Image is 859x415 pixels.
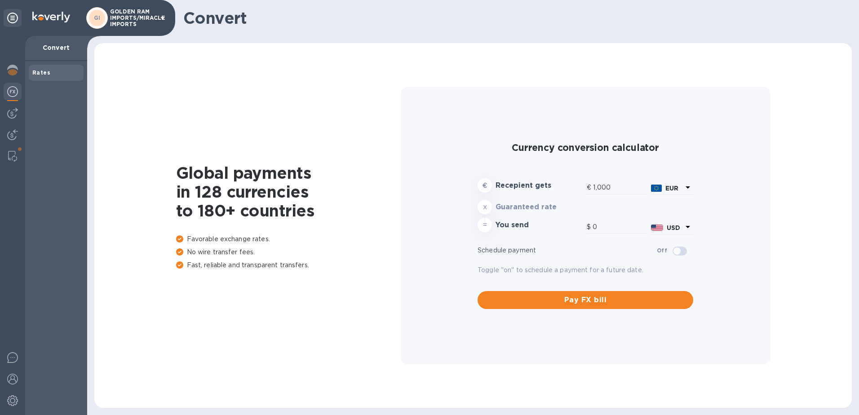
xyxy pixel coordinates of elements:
[485,295,686,305] span: Pay FX bill
[593,181,647,194] input: Amount
[478,200,492,214] div: x
[32,69,50,76] b: Rates
[32,12,70,22] img: Logo
[176,163,401,220] h1: Global payments in 128 currencies to 180+ countries
[587,221,593,234] div: $
[651,225,663,231] img: USD
[7,86,18,97] img: Foreign exchange
[94,14,101,21] b: GI
[496,221,583,230] h3: You send
[110,9,155,27] p: GOLDEN RAM IMPORTS/MIRACLE IMPORTS
[176,260,401,270] p: Fast, reliable and transparent transfers.
[176,247,401,257] p: No wire transfer fees.
[4,9,22,27] div: Unpin categories
[478,265,693,275] p: Toggle "on" to schedule a payment for a future date.
[478,218,492,232] div: =
[183,9,845,27] h1: Convert
[496,181,583,190] h3: Recepient gets
[657,247,667,254] b: Off
[665,185,678,192] b: EUR
[176,234,401,244] p: Favorable exchange rates.
[478,246,657,255] p: Schedule payment
[496,203,583,212] h3: Guaranteed rate
[593,221,647,234] input: Amount
[478,291,693,309] button: Pay FX bill
[32,43,80,52] p: Convert
[478,142,693,153] h2: Currency conversion calculator
[587,181,593,194] div: €
[667,224,680,231] b: USD
[483,182,487,189] strong: €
